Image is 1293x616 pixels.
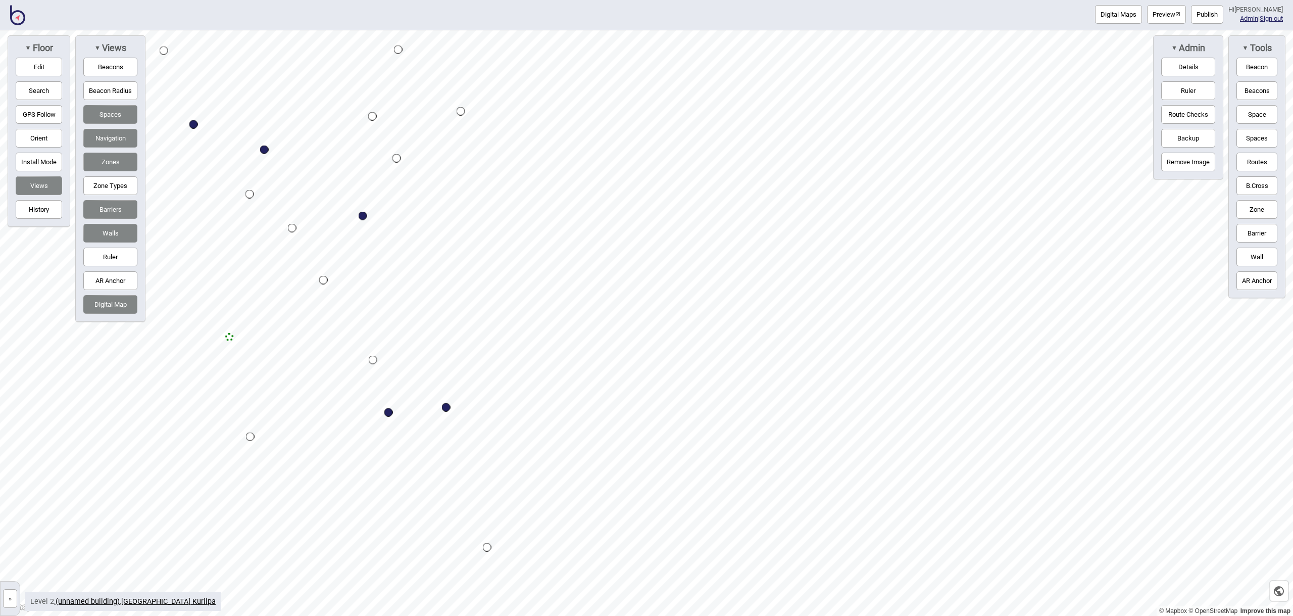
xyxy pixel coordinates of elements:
[16,58,62,76] button: Edit
[225,333,234,342] div: Map marker
[83,81,137,100] button: Beacon Radius
[1161,105,1215,124] button: Route Checks
[83,129,137,148] button: Navigation
[1161,81,1215,100] button: Ruler
[1260,15,1283,22] button: Sign out
[1236,271,1277,290] button: AR Anchor
[83,295,137,314] button: Digital Map
[31,42,53,54] span: Floor
[246,433,255,441] div: Map marker
[25,44,31,52] span: ▼
[384,408,393,417] div: Map marker
[369,356,377,364] div: Map marker
[160,46,168,55] div: Map marker
[1249,42,1272,54] span: Tools
[1191,5,1223,24] button: Publish
[83,224,137,243] button: Walls
[457,107,465,116] div: Map marker
[1228,5,1283,14] div: Hi [PERSON_NAME]
[1236,153,1277,171] button: Routes
[83,248,137,266] button: Ruler
[56,597,120,606] a: (unnamed building)
[1147,5,1186,24] button: Preview
[56,597,121,606] span: ,
[1240,607,1290,614] a: Map feedback
[245,190,254,199] div: Map marker
[1,592,20,603] a: »
[442,403,451,412] div: Map marker
[288,224,296,232] div: Map marker
[1171,44,1177,52] span: ▼
[1188,607,1237,614] a: OpenStreetMap
[10,5,25,25] img: BindiMaps CMS
[1095,5,1142,24] button: Digital Maps
[189,120,198,129] div: Map marker
[16,200,62,219] button: History
[16,176,62,195] button: Views
[121,597,216,606] a: [GEOGRAPHIC_DATA] Kurilpa
[1236,176,1277,195] button: B.Cross
[83,200,137,219] button: Barriers
[83,176,137,195] button: Zone Types
[1175,12,1180,17] img: preview
[260,146,269,154] div: Map marker
[368,112,377,121] div: Map marker
[16,153,62,171] button: Install Mode
[16,105,62,124] button: GPS Follow
[483,543,491,552] div: Map marker
[3,601,47,613] a: Mapbox logo
[1240,15,1260,22] span: |
[1242,44,1248,52] span: ▼
[1159,607,1187,614] a: Mapbox
[16,81,62,100] button: Search
[319,276,328,285] div: Map marker
[1177,42,1205,54] span: Admin
[1236,224,1277,243] button: Barrier
[392,154,401,163] div: Map marker
[83,271,137,290] button: AR Anchor
[101,42,126,54] span: Views
[94,44,101,52] span: ▼
[1161,129,1215,148] button: Backup
[1236,129,1277,148] button: Spaces
[1236,200,1277,219] button: Zone
[1161,153,1215,171] button: Remove Image
[1161,58,1215,76] button: Details
[83,105,137,124] button: Spaces
[1236,81,1277,100] button: Beacons
[359,212,367,220] div: Map marker
[83,153,137,171] button: Zones
[1240,15,1258,22] a: Admin
[1147,5,1186,24] a: Previewpreview
[1236,248,1277,266] button: Wall
[3,589,17,608] button: »
[1236,58,1277,76] button: Beacon
[1236,105,1277,124] button: Space
[394,45,403,54] div: Map marker
[83,58,137,76] button: Beacons
[16,129,62,148] button: Orient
